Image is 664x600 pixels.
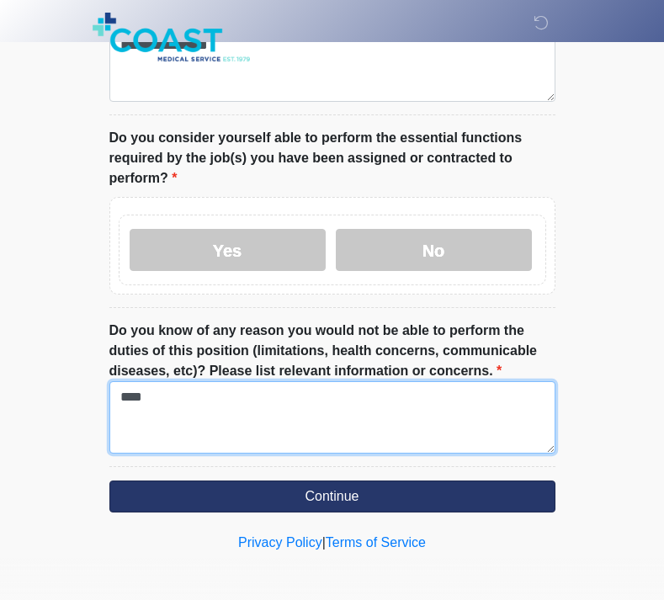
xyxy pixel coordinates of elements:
[238,535,322,550] a: Privacy Policy
[109,481,555,512] button: Continue
[93,13,251,61] img: Coast Medical Service Logo
[326,535,426,550] a: Terms of Service
[109,128,555,188] label: Do you consider yourself able to perform the essential functions required by the job(s) you have ...
[322,535,326,550] a: |
[336,229,532,271] label: No
[109,321,555,381] label: Do you know of any reason you would not be able to perform the duties of this position (limitatio...
[130,229,326,271] label: Yes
